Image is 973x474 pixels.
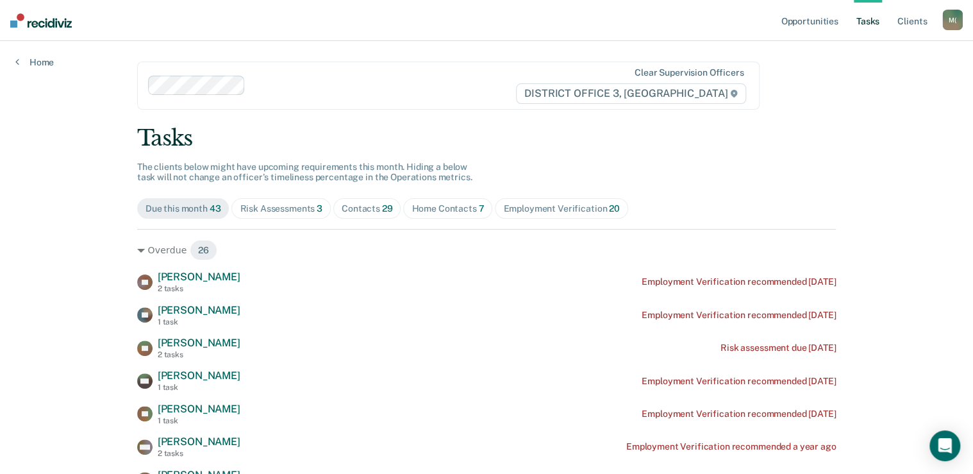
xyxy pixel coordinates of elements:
span: 29 [382,203,393,214]
div: Tasks [137,125,836,151]
span: [PERSON_NAME] [158,304,240,316]
div: 2 tasks [158,284,240,293]
button: M( [942,10,963,30]
div: 1 task [158,317,240,326]
span: 20 [609,203,620,214]
div: Open Intercom Messenger [929,430,960,461]
span: The clients below might have upcoming requirements this month. Hiding a below task will not chang... [137,162,472,183]
div: Employment Verification [503,203,619,214]
div: M ( [942,10,963,30]
span: 7 [478,203,484,214]
img: Recidiviz [10,13,72,28]
div: Employment Verification recommended [DATE] [642,409,836,419]
div: Employment Verification recommended a year ago [626,441,836,452]
div: 2 tasks [158,350,240,359]
span: 26 [190,240,217,260]
span: [PERSON_NAME] [158,337,240,349]
span: DISTRICT OFFICE 3, [GEOGRAPHIC_DATA] [516,83,746,104]
div: Due this month [146,203,221,214]
span: [PERSON_NAME] [158,403,240,415]
div: Overdue 26 [137,240,836,260]
div: 1 task [158,416,240,425]
div: Clear supervision officers [635,67,744,78]
div: Risk Assessments [240,203,322,214]
div: Home Contacts [412,203,484,214]
div: Employment Verification recommended [DATE] [642,310,836,321]
div: Contacts [342,203,393,214]
div: Employment Verification recommended [DATE] [642,376,836,387]
span: 3 [317,203,322,214]
a: Home [15,56,54,68]
span: [PERSON_NAME] [158,271,240,283]
div: 2 tasks [158,449,240,458]
div: Employment Verification recommended [DATE] [642,276,836,287]
span: [PERSON_NAME] [158,369,240,382]
div: Risk assessment due [DATE] [720,343,836,353]
div: 1 task [158,383,240,392]
span: [PERSON_NAME] [158,436,240,448]
span: 43 [210,203,221,214]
